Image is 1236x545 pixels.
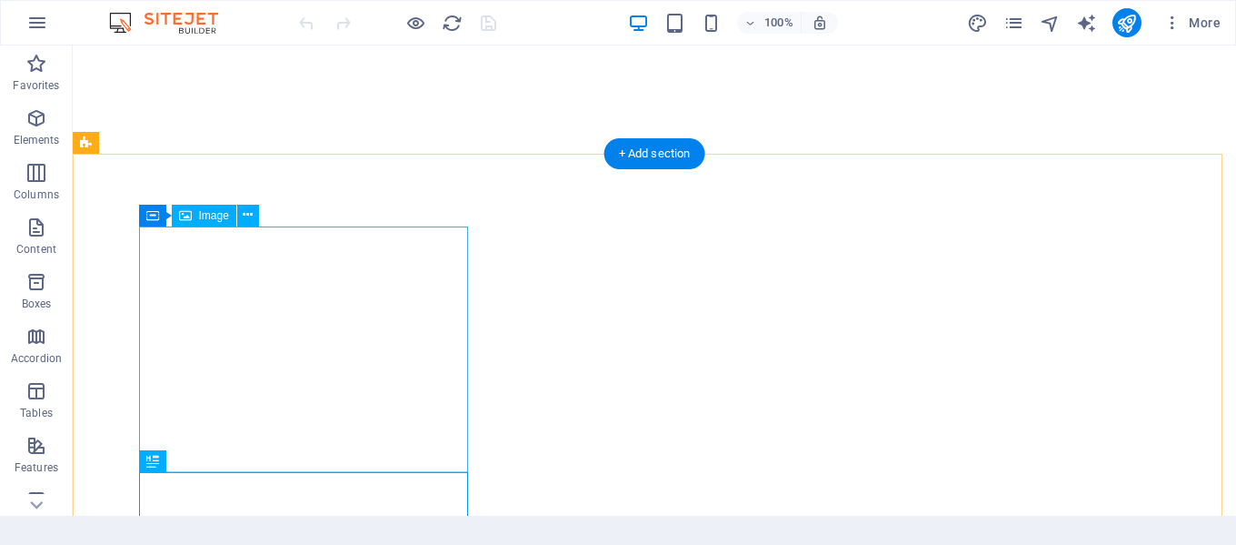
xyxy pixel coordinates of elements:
[14,133,60,147] p: Elements
[404,12,426,34] button: Click here to leave preview mode and continue editing
[812,15,828,31] i: On resize automatically adjust zoom level to fit chosen device.
[105,12,241,34] img: Editor Logo
[441,12,463,34] button: reload
[737,12,802,34] button: 100%
[442,13,463,34] i: Reload page
[13,78,59,93] p: Favorites
[1116,13,1137,34] i: Publish
[967,13,988,34] i: Design (Ctrl+Alt+Y)
[22,297,52,311] p: Boxes
[1112,8,1141,37] button: publish
[967,12,989,34] button: design
[1076,13,1097,34] i: AI Writer
[15,460,58,475] p: Features
[14,187,59,202] p: Columns
[764,12,793,34] h6: 100%
[16,242,56,257] p: Content
[1040,12,1062,34] button: navigator
[1156,8,1228,37] button: More
[11,351,62,366] p: Accordion
[1163,14,1221,32] span: More
[20,406,53,420] p: Tables
[1003,13,1024,34] i: Pages (Ctrl+Alt+S)
[1003,12,1025,34] button: pages
[1040,13,1061,34] i: Navigator
[199,210,229,221] span: Image
[604,138,705,169] div: + Add section
[1076,12,1098,34] button: text_generator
